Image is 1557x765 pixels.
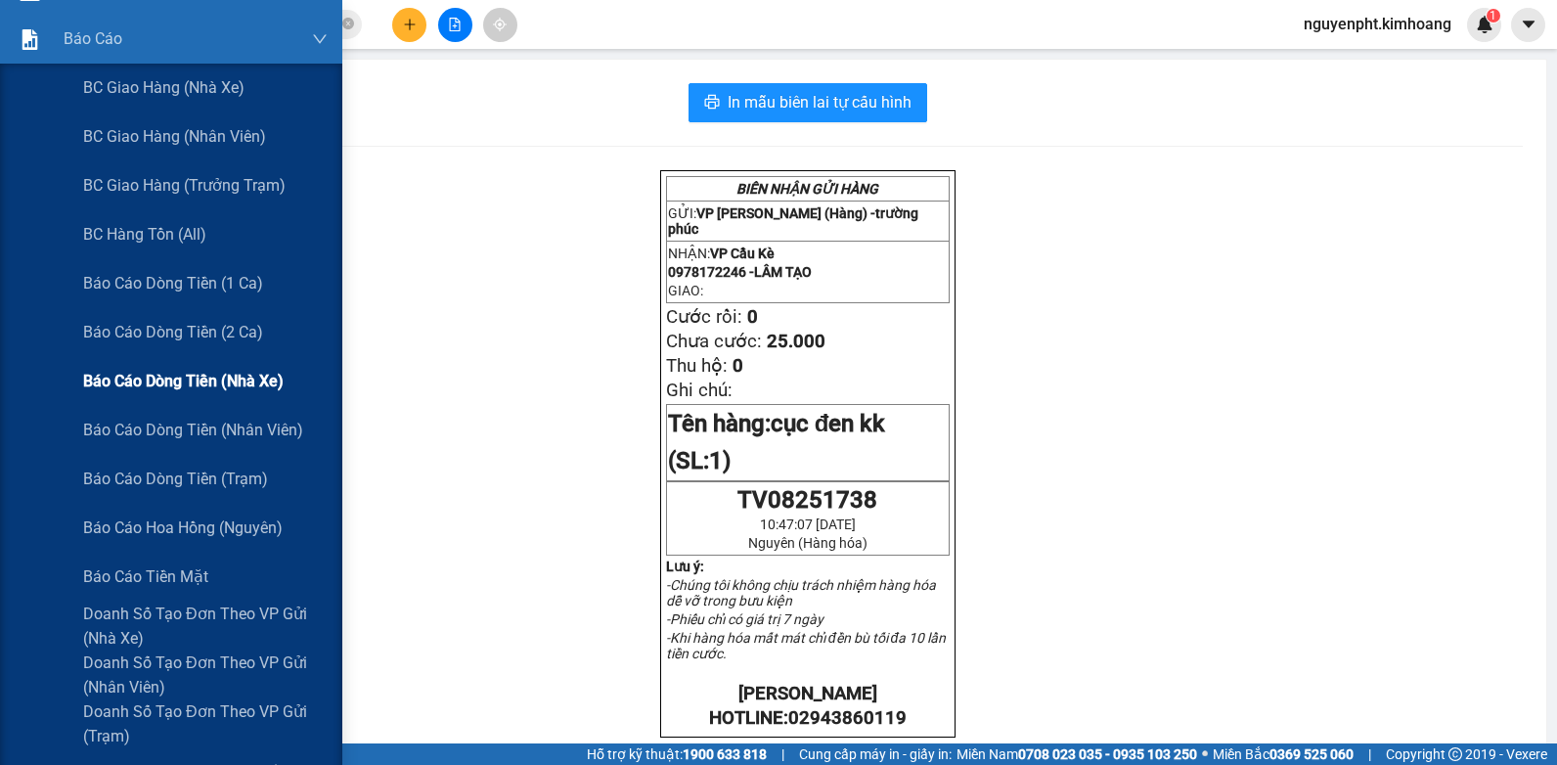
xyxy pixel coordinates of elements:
em: -Chúng tôi không chịu trách nhiệm hàng hóa dễ vỡ trong bưu kiện [666,577,936,608]
span: Ghi chú: [666,380,733,401]
span: GIAO: [8,127,47,146]
span: VP [PERSON_NAME] (Hàng) - [8,38,244,75]
img: icon-new-feature [1476,16,1493,33]
span: Báo cáo dòng tiền (trạm) [83,467,268,491]
span: close-circle [342,18,354,29]
span: GIAO: [668,283,703,298]
span: down [312,31,328,47]
span: Hỗ trợ kỹ thuật: [587,743,767,765]
span: Doanh số tạo đơn theo VP gửi (nhà xe) [83,602,328,651]
span: | [1368,743,1371,765]
span: Thu hộ: [666,355,728,377]
span: copyright [1448,747,1462,761]
span: plus [403,18,417,31]
span: 0 [747,306,758,328]
strong: Lưu ý: [666,559,704,574]
button: file-add [438,8,472,42]
strong: 0708 023 035 - 0935 103 250 [1018,746,1197,762]
button: aim [483,8,517,42]
span: cục đen kk (SL: [668,410,886,474]
span: Chưa cước: [666,331,762,352]
p: GỬI: [8,38,286,75]
span: file-add [448,18,462,31]
strong: BIÊN NHẬN GỬI HÀNG [66,11,227,29]
span: Cước rồi: [666,306,742,328]
em: -Phiếu chỉ có giá trị 7 ngày [666,611,823,627]
img: solution-icon [20,29,40,50]
span: 1 [1490,9,1496,22]
span: Báo cáo [64,26,122,51]
p: NHẬN: [8,84,286,103]
button: plus [392,8,426,42]
span: BC hàng tồn (all) [83,222,206,247]
span: VP Cầu Kè [55,84,128,103]
strong: HOTLINE: [709,707,907,729]
span: 25.000 [767,331,825,352]
span: LÂM TẠO [754,264,812,280]
span: Miền Bắc [1213,743,1354,765]
span: VP Cầu Kè [710,246,775,261]
span: printer [704,94,720,112]
span: VP [PERSON_NAME] (Hàng) - [668,205,918,237]
p: NHẬN: [668,246,948,261]
span: 1) [709,447,731,474]
strong: 0369 525 060 [1269,746,1354,762]
span: BC giao hàng (nhà xe) [83,75,245,100]
span: caret-down [1520,16,1537,33]
span: aim [493,18,507,31]
em: -Khi hàng hóa mất mát chỉ đền bù tối đa 10 lần tiền cước. [666,630,947,661]
span: BC giao hàng (nhân viên) [83,124,266,149]
sup: 1 [1487,9,1500,22]
span: 0 [733,355,743,377]
strong: 1900 633 818 [683,746,767,762]
strong: BIÊN NHẬN GỬI HÀNG [736,181,878,197]
span: Doanh số tạo đơn theo VP gửi (nhân viên) [83,651,328,699]
span: 0978172246 - [8,106,172,124]
span: Doanh số tạo đơn theo VP gửi (trạm) [83,699,328,748]
span: Báo cáo dòng tiền (nhân viên) [83,418,303,442]
button: printerIn mẫu biên lai tự cấu hình [689,83,927,122]
span: 0978172246 - [668,264,812,280]
span: BC giao hàng (trưởng trạm) [83,173,286,198]
span: 02943860119 [788,707,907,729]
span: Báo cáo hoa hồng (Nguyên) [83,516,283,540]
span: Báo cáo dòng tiền (nhà xe) [83,369,284,393]
span: Báo cáo dòng tiền (1 ca) [83,271,263,295]
span: trường phúc [8,57,94,75]
span: 10:47:07 [DATE] [760,517,856,532]
strong: [PERSON_NAME] [738,683,877,704]
span: Nguyên (Hàng hóa) [748,535,867,551]
span: TV08251738 [737,486,877,514]
span: close-circle [342,16,354,34]
span: Tên hàng: [668,410,886,474]
span: trường phúc [668,205,918,237]
span: Báo cáo dòng tiền (2 ca) [83,320,263,344]
span: Báo cáo tiền mặt [83,564,208,589]
span: LÂM TẠO [105,106,172,124]
span: In mẫu biên lai tự cấu hình [728,90,912,114]
span: Miền Nam [956,743,1197,765]
span: Cung cấp máy in - giấy in: [799,743,952,765]
span: | [781,743,784,765]
button: caret-down [1511,8,1545,42]
p: GỬI: [668,205,948,237]
span: ⚪️ [1202,750,1208,758]
span: nguyenpht.kimhoang [1288,12,1467,36]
